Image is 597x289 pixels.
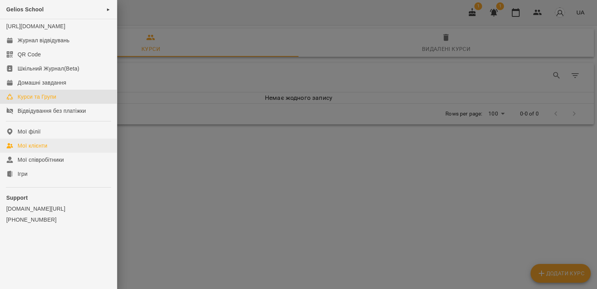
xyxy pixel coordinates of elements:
div: QR Code [18,51,41,58]
div: Курси та Групи [18,93,56,101]
span: Gelios School [6,6,44,13]
div: Журнал відвідувань [18,36,70,44]
div: Домашні завдання [18,79,66,87]
div: Шкільний Журнал(Beta) [18,65,79,72]
p: Support [6,194,111,202]
span: ► [106,6,111,13]
div: Відвідування без платіжки [18,107,86,115]
div: Мої клієнти [18,142,47,150]
a: [PHONE_NUMBER] [6,216,111,224]
div: Ігри [18,170,27,178]
div: Мої філії [18,128,41,135]
a: [URL][DOMAIN_NAME] [6,23,65,29]
div: Мої співробітники [18,156,64,164]
a: [DOMAIN_NAME][URL] [6,205,111,213]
